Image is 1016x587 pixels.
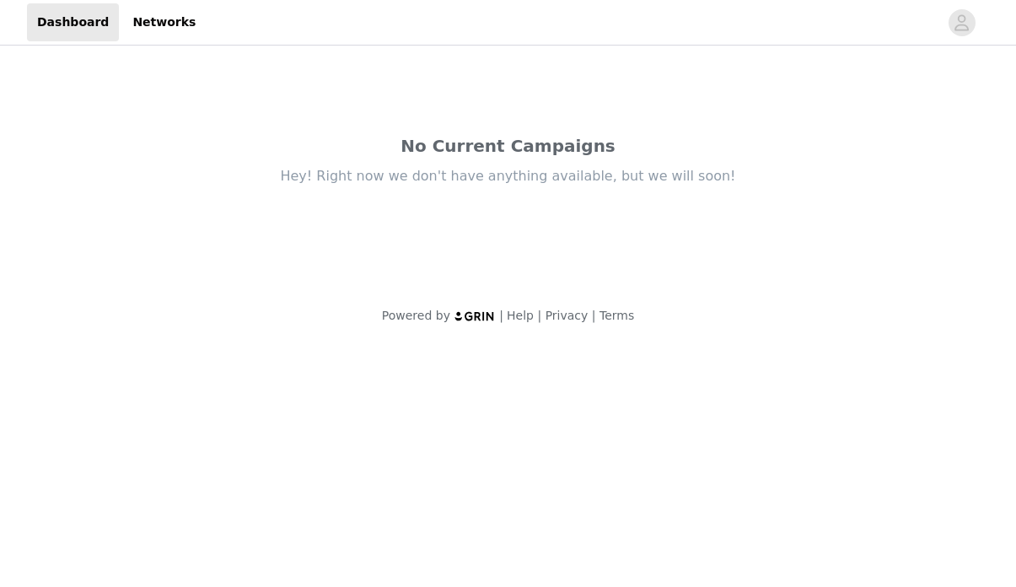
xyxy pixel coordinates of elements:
[499,309,503,322] span: |
[546,309,589,322] a: Privacy
[122,3,206,41] a: Networks
[27,3,119,41] a: Dashboard
[154,133,863,159] div: No Current Campaigns
[154,167,863,186] div: Hey! Right now we don't have anything available, but we will soon!
[507,309,534,322] a: Help
[537,309,541,322] span: |
[954,9,970,36] div: avatar
[454,310,496,321] img: logo
[599,309,634,322] a: Terms
[382,309,450,322] span: Powered by
[592,309,596,322] span: |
